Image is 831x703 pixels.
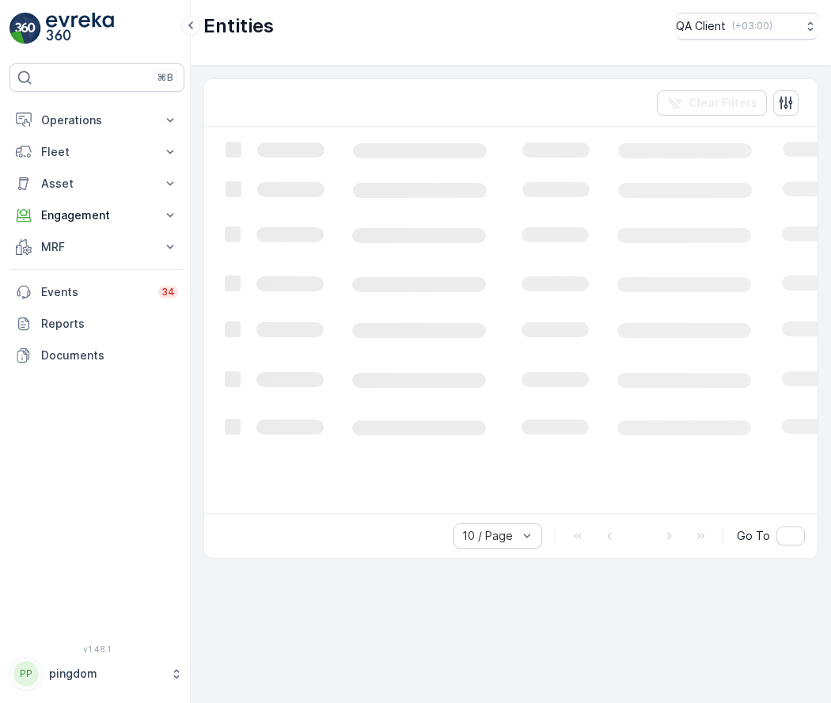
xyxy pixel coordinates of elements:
button: Clear Filters [657,90,767,116]
p: Asset [41,176,153,192]
p: Operations [41,112,153,128]
button: Fleet [9,136,184,168]
a: Events34 [9,276,184,308]
p: ⌘B [157,71,173,84]
img: logo_light-DOdMpM7g.png [46,13,114,44]
p: MRF [41,239,153,255]
button: PPpingdom [9,657,184,690]
button: QA Client(+03:00) [676,13,818,40]
p: 34 [161,286,175,298]
button: MRF [9,231,184,263]
p: QA Client [676,18,726,34]
img: logo [9,13,41,44]
p: pingdom [49,666,162,682]
button: Engagement [9,199,184,231]
p: Engagement [41,207,153,223]
a: Documents [9,340,184,371]
button: Asset [9,168,184,199]
p: Clear Filters [689,95,757,111]
p: ( +03:00 ) [732,20,772,32]
p: Reports [41,316,178,332]
a: Reports [9,308,184,340]
p: Documents [41,348,178,363]
p: Fleet [41,144,153,160]
button: Operations [9,104,184,136]
div: PP [13,661,39,686]
p: Entities [203,13,274,39]
p: Events [41,284,149,300]
span: Go To [737,528,770,544]
span: v 1.48.1 [9,644,184,654]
